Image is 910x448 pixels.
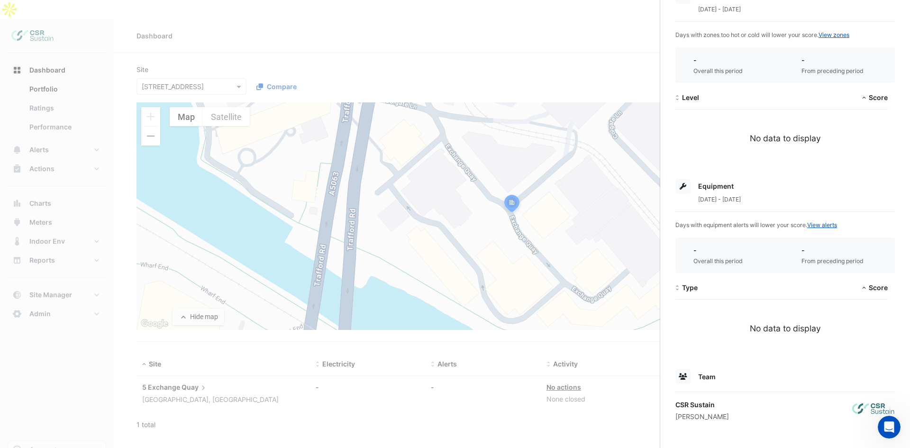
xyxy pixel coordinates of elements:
span: Days with zones too hot or cold will lower your score. [675,31,849,38]
span: Score [869,93,888,101]
div: - [801,245,864,255]
div: Overall this period [693,257,743,265]
div: From preceding period [801,67,864,75]
div: - [801,55,864,65]
span: [DATE] - [DATE] [698,196,741,203]
span: [DATE] - [DATE] [698,6,741,13]
a: View alerts [807,221,837,229]
div: [PERSON_NAME] [675,411,729,421]
div: From preceding period [801,257,864,265]
div: - [693,55,743,65]
div: No data to display [675,322,895,335]
div: Overall this period [693,67,743,75]
span: Level [682,93,699,101]
iframe: Intercom live chat [878,416,901,439]
div: No data to display [675,132,895,145]
a: View zones [819,31,849,38]
div: CSR Sustain [675,400,729,410]
span: Team [698,373,716,381]
div: - [693,245,743,255]
span: Equipment [698,182,734,190]
span: Days with equipment alerts will lower your score. [675,221,837,229]
span: Score [869,283,888,292]
img: CSR Sustain [852,400,895,419]
span: Type [682,283,698,292]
